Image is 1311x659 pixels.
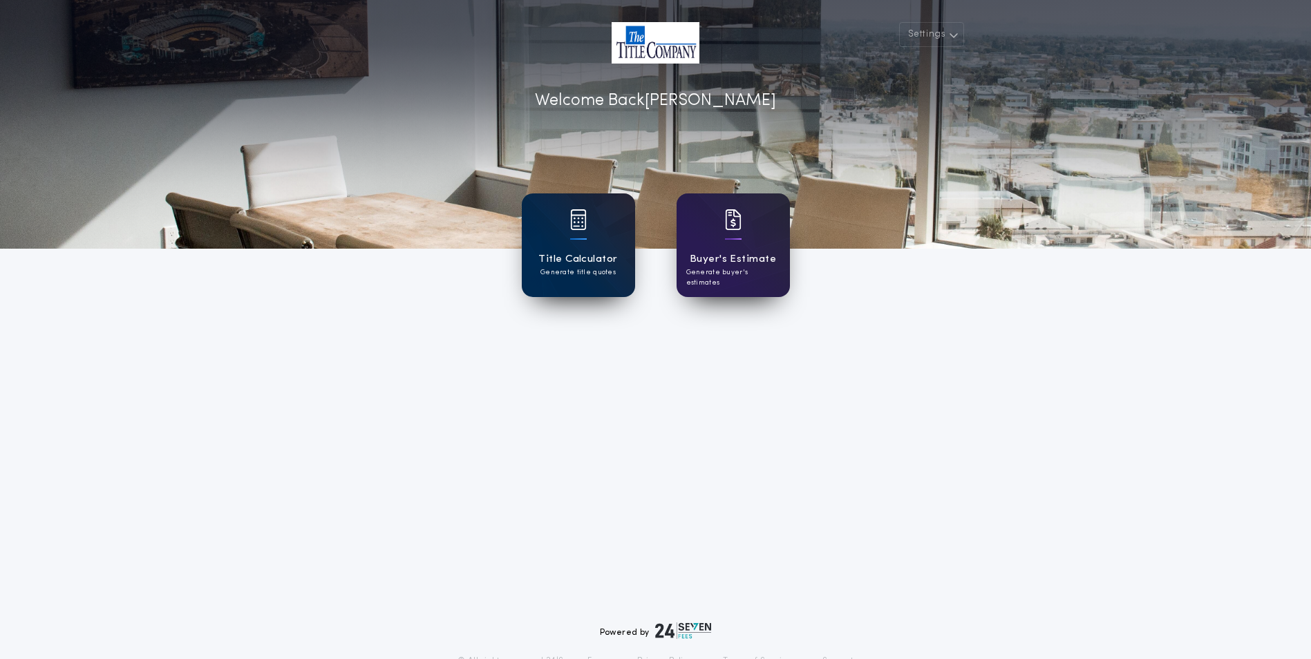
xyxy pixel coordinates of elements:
p: Welcome Back [PERSON_NAME] [535,88,776,113]
button: Settings [899,22,964,47]
img: card icon [725,209,742,230]
img: logo [655,622,712,639]
p: Generate buyer's estimates [686,267,780,288]
h1: Title Calculator [538,251,617,267]
img: account-logo [612,22,699,64]
a: card iconBuyer's EstimateGenerate buyer's estimates [677,193,790,297]
a: card iconTitle CalculatorGenerate title quotes [522,193,635,297]
img: card icon [570,209,587,230]
div: Powered by [600,622,712,639]
p: Generate title quotes [540,267,616,278]
h1: Buyer's Estimate [690,251,776,267]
